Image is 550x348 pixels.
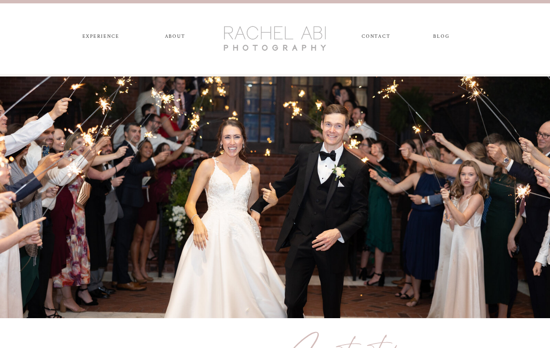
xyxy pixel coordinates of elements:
a: experience [79,34,123,43]
a: ABOUT [163,34,187,43]
a: CONTACT [362,34,390,43]
a: blog [426,34,457,43]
